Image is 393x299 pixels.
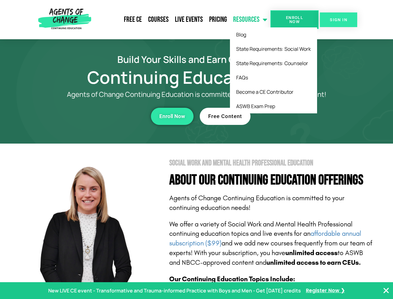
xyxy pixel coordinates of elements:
span: Enroll Now [280,16,309,24]
a: Enroll Now [270,10,319,29]
p: We offer a variety of Social Work and Mental Health Professional continuing education topics and ... [169,220,374,268]
span: Free Content [208,114,242,119]
a: Free CE [121,12,145,27]
a: Become a CE Contributor [230,85,317,99]
b: unlimited access [285,249,338,257]
a: Free Content [200,108,250,125]
h2: Social Work and Mental Health Professional Education [169,159,374,167]
a: State Requirements: Social Work [230,42,317,56]
a: Pricing [206,12,230,27]
a: State Requirements: Counselor [230,56,317,70]
p: Agents of Change Continuing Education is committed to your career development! [44,91,349,98]
h4: About Our Continuing Education Offerings [169,173,374,187]
a: Resources [230,12,270,27]
a: Enroll Now [151,108,194,125]
h1: Continuing Education (CE) [19,70,374,84]
b: Our Continuing Education Topics Include: [169,275,295,283]
a: Live Events [172,12,206,27]
ul: Resources [230,27,317,113]
span: Enroll Now [159,114,185,119]
button: Close Banner [382,287,390,294]
span: SIGN IN [330,18,347,22]
p: New LIVE CE event - Transformative and Trauma-informed Practice with Boys and Men - Get [DATE] cr... [48,286,301,295]
a: Courses [145,12,172,27]
nav: Menu [94,12,270,27]
a: FAQs [230,70,317,85]
span: Agents of Change Continuing Education is committed to your continuing education needs! [169,194,344,212]
a: Blog [230,27,317,42]
b: unlimited access to earn CEUs. [266,259,361,267]
a: SIGN IN [320,12,357,27]
a: Register Now ❯ [306,286,345,295]
a: ASWB Exam Prep [230,99,317,113]
h2: Build Your Skills and Earn CE Credits [19,55,374,64]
